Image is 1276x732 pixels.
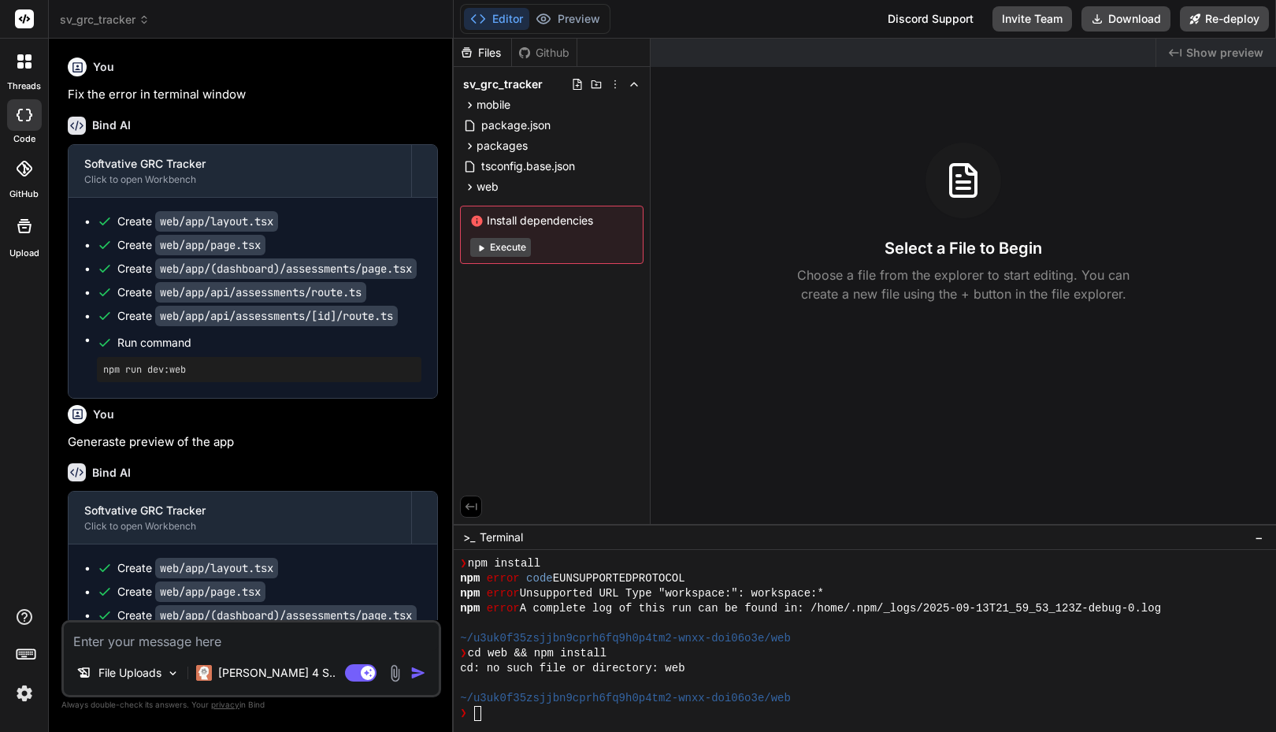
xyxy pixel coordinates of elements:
[9,247,39,260] label: Upload
[155,605,417,626] code: web/app/(dashboard)/assessments/page.tsx
[470,238,531,257] button: Execute
[84,173,395,186] div: Click to open Workbench
[98,665,161,681] p: File Uploads
[480,116,552,135] span: package.json
[460,571,480,586] span: npm
[84,520,395,533] div: Click to open Workbench
[1255,529,1263,545] span: −
[155,258,417,279] code: web/app/(dashboard)/assessments/page.tsx
[992,6,1072,32] button: Invite Team
[1252,525,1267,550] button: −
[117,608,417,623] div: Create
[386,664,404,682] img: attachment
[520,601,1161,616] span: A complete log of this run can be found in: /home/.npm/_logs/2025-09-13T21_59_53_123Z-debug-0.log
[60,12,150,28] span: sv_grc_tracker
[477,97,510,113] span: mobile
[454,45,511,61] div: Files
[117,560,278,576] div: Create
[487,571,520,586] span: error
[68,86,438,104] p: Fix the error in terminal window
[529,8,606,30] button: Preview
[166,667,180,680] img: Pick Models
[487,586,520,601] span: error
[460,691,791,706] span: ~/u3uk0f35zsjjbn9cprh6fq9h0p4tm2-wnxx-doi06o3e/web
[512,45,577,61] div: Github
[468,556,540,571] span: npm install
[1180,6,1269,32] button: Re-deploy
[463,529,475,545] span: >_
[61,697,441,712] p: Always double-check its answers. Your in Bind
[526,571,553,586] span: code
[117,335,421,351] span: Run command
[460,601,480,616] span: npm
[155,306,398,326] code: web/app/api/assessments/[id]/route.ts
[410,665,426,681] img: icon
[464,8,529,30] button: Editor
[155,211,278,232] code: web/app/layout.tsx
[117,261,417,277] div: Create
[11,680,38,707] img: settings
[1186,45,1263,61] span: Show preview
[92,117,131,133] h6: Bind AI
[480,157,577,176] span: tsconfig.base.json
[468,646,606,661] span: cd web && npm install
[477,138,528,154] span: packages
[211,700,239,709] span: privacy
[470,213,633,229] span: Install dependencies
[460,661,684,676] span: cd: no such file or directory: web
[117,308,398,324] div: Create
[117,214,278,229] div: Create
[103,363,415,376] pre: npm run dev:web
[463,76,543,92] span: sv_grc_tracker
[117,584,265,600] div: Create
[7,80,41,93] label: threads
[218,665,336,681] p: [PERSON_NAME] 4 S..
[885,237,1042,259] h3: Select a File to Begin
[155,558,278,578] code: web/app/layout.tsx
[1081,6,1170,32] button: Download
[460,556,468,571] span: ❯
[69,492,411,544] button: Softvative GRC TrackerClick to open Workbench
[93,59,114,75] h6: You
[117,237,265,253] div: Create
[9,188,39,201] label: GitHub
[84,503,395,518] div: Softvative GRC Tracker
[155,582,265,602] code: web/app/page.tsx
[787,266,1140,303] p: Choose a file from the explorer to start editing. You can create a new file using the + button in...
[553,571,685,586] span: EUNSUPPORTEDPROTOCOL
[196,665,212,681] img: Claude 4 Sonnet
[477,179,499,195] span: web
[155,282,366,303] code: web/app/api/assessments/route.ts
[69,145,411,197] button: Softvative GRC TrackerClick to open Workbench
[460,646,468,661] span: ❯
[520,586,824,601] span: Unsupported URL Type "workspace:": workspace:*
[13,132,35,146] label: code
[480,529,523,545] span: Terminal
[64,622,439,651] textarea: To enrich screen reader interactions, please activate Accessibility in Grammarly extension settings
[68,433,438,451] p: Generaste preview of the app
[92,465,131,481] h6: Bind AI
[117,284,366,300] div: Create
[93,407,114,422] h6: You
[460,706,468,721] span: ❯
[155,235,265,255] code: web/app/page.tsx
[460,631,791,646] span: ~/u3uk0f35zsjjbn9cprh6fq9h0p4tm2-wnxx-doi06o3e/web
[460,586,480,601] span: npm
[878,6,983,32] div: Discord Support
[84,156,395,172] div: Softvative GRC Tracker
[487,601,520,616] span: error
